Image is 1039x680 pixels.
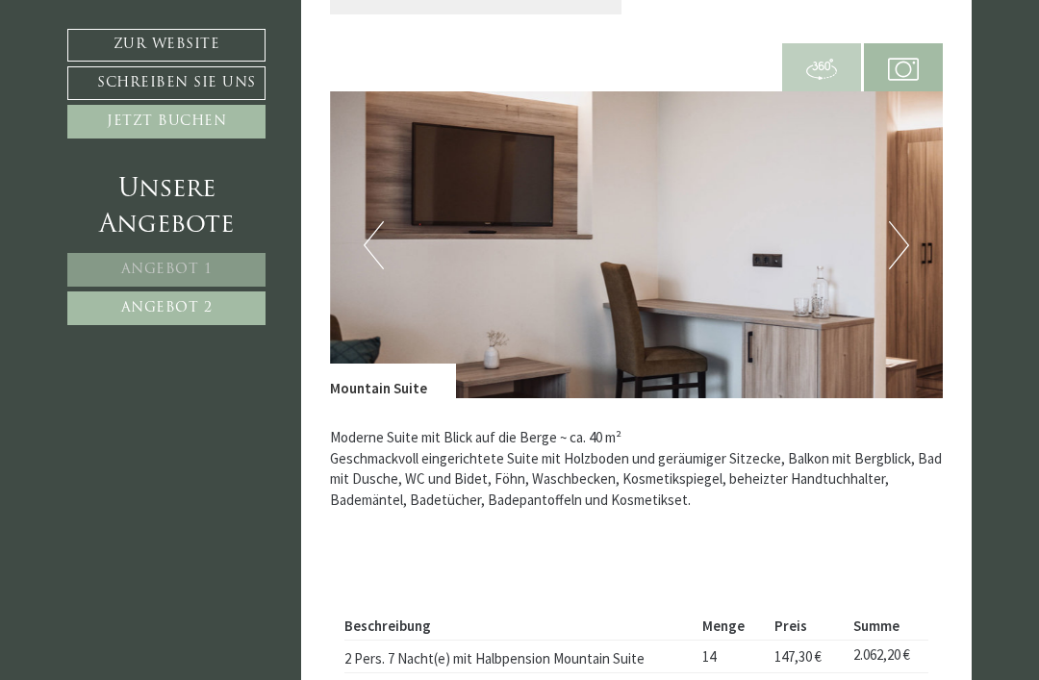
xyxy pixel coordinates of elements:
[695,612,768,640] th: Menge
[275,14,340,45] div: [DATE]
[344,612,696,640] th: Beschreibung
[889,221,909,269] button: Next
[67,105,266,139] a: Jetzt buchen
[67,172,266,243] div: Unsere Angebote
[768,612,847,640] th: Preis
[806,54,837,85] img: 360-grad.svg
[330,91,944,398] img: image
[695,641,768,673] td: 14
[774,647,822,666] span: 147,30 €
[330,427,944,530] p: Moderne Suite mit Blick auf die Berge ~ ca. 40 m² Geschmackvoll eingerichtete Suite mit Holzboden...
[14,51,284,106] div: Guten Tag, wie können wir Ihnen helfen?
[364,221,384,269] button: Previous
[344,641,696,673] td: 2 Pers. 7 Nacht(e) mit Halbpension Mountain Suite
[888,54,919,85] img: camera.svg
[489,507,614,541] button: Senden
[29,89,274,102] small: 22:18
[121,301,213,315] span: Angebot 2
[847,641,928,673] td: 2.062,20 €
[330,364,456,398] div: Mountain Suite
[29,55,274,69] div: Montis – Active Nature Spa
[67,29,266,62] a: Zur Website
[847,612,928,640] th: Summe
[121,263,213,277] span: Angebot 1
[67,66,266,100] a: Schreiben Sie uns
